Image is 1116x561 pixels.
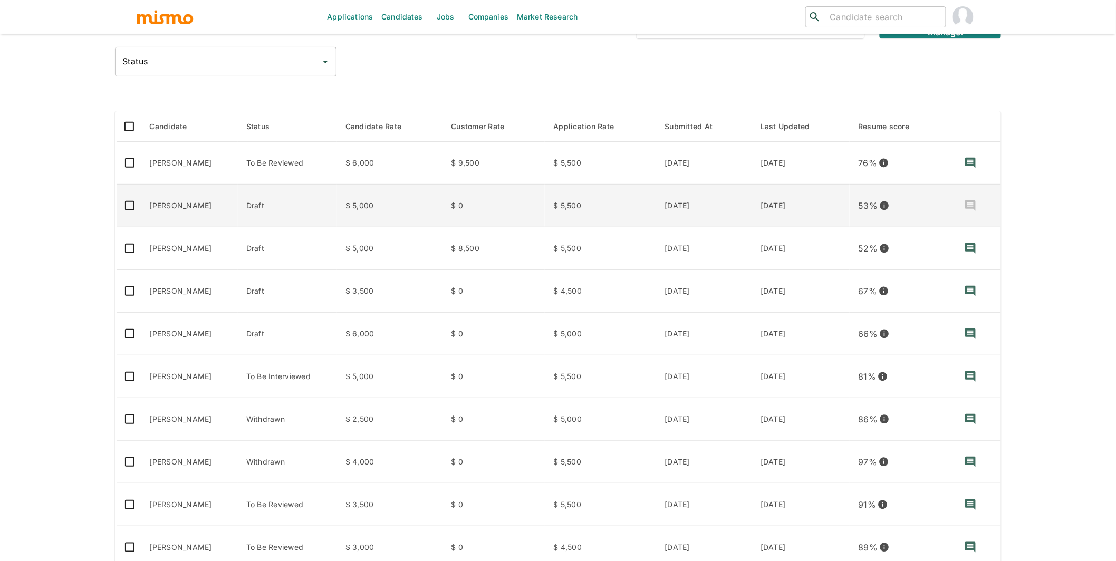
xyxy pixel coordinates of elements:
[958,321,983,346] button: recent-notes
[665,120,726,133] span: Submitted At
[545,441,656,483] td: $ 5,500
[752,398,850,441] td: [DATE]
[451,120,518,133] span: Customer Rate
[141,227,238,270] td: [PERSON_NAME]
[545,483,656,526] td: $ 5,500
[337,398,443,441] td: $ 2,500
[953,6,974,27] img: Carmen Vilachá
[246,120,284,133] span: Status
[656,227,752,270] td: [DATE]
[238,483,337,526] td: To Be Reviewed
[761,120,824,133] span: Last Updated
[545,185,656,227] td: $ 5,500
[442,185,545,227] td: $ 0
[318,54,333,69] button: Open
[958,150,983,176] button: recent-notes
[958,364,983,389] button: recent-notes
[825,9,941,24] input: Candidate search
[545,270,656,313] td: $ 4,500
[442,355,545,398] td: $ 0
[141,313,238,355] td: [PERSON_NAME]
[238,142,337,185] td: To Be Reviewed
[879,158,889,168] svg: View resume score details
[150,120,201,133] span: Candidate
[958,407,983,432] button: recent-notes
[141,185,238,227] td: [PERSON_NAME]
[238,313,337,355] td: Draft
[141,441,238,483] td: [PERSON_NAME]
[442,270,545,313] td: $ 0
[442,227,545,270] td: $ 8,500
[752,355,850,398] td: [DATE]
[337,185,443,227] td: $ 5,000
[858,198,878,213] p: 53 %
[656,355,752,398] td: [DATE]
[337,142,443,185] td: $ 6,000
[442,483,545,526] td: $ 0
[553,120,628,133] span: Application Rate
[858,412,878,427] p: 86 %
[136,9,194,25] img: logo
[656,270,752,313] td: [DATE]
[238,355,337,398] td: To Be Interviewed
[879,457,889,467] svg: View resume score details
[879,286,889,296] svg: View resume score details
[752,441,850,483] td: [DATE]
[337,313,443,355] td: $ 6,000
[545,355,656,398] td: $ 5,500
[545,142,656,185] td: $ 5,500
[656,185,752,227] td: [DATE]
[656,483,752,526] td: [DATE]
[141,483,238,526] td: [PERSON_NAME]
[879,243,890,254] svg: View resume score details
[879,328,890,339] svg: View resume score details
[141,398,238,441] td: [PERSON_NAME]
[879,414,890,424] svg: View resume score details
[752,313,850,355] td: [DATE]
[337,441,443,483] td: $ 4,000
[545,227,656,270] td: $ 5,500
[958,449,983,475] button: recent-notes
[958,193,983,218] button: recent-notes
[878,371,888,382] svg: View resume score details
[442,441,545,483] td: $ 0
[238,227,337,270] td: Draft
[656,441,752,483] td: [DATE]
[878,499,888,510] svg: View resume score details
[858,241,878,256] p: 52 %
[337,270,443,313] td: $ 3,500
[879,542,890,553] svg: View resume score details
[337,483,443,526] td: $ 3,500
[752,227,850,270] td: [DATE]
[238,441,337,483] td: Withdrawn
[958,535,983,560] button: recent-notes
[752,270,850,313] td: [DATE]
[141,270,238,313] td: [PERSON_NAME]
[858,454,877,469] p: 97 %
[545,313,656,355] td: $ 5,000
[337,227,443,270] td: $ 5,000
[958,236,983,261] button: recent-notes
[442,142,545,185] td: $ 9,500
[879,200,890,211] svg: View resume score details
[858,284,877,298] p: 67 %
[141,142,238,185] td: [PERSON_NAME]
[958,492,983,517] button: recent-notes
[656,142,752,185] td: [DATE]
[752,483,850,526] td: [DATE]
[141,355,238,398] td: [PERSON_NAME]
[238,185,337,227] td: Draft
[238,270,337,313] td: Draft
[337,355,443,398] td: $ 5,000
[656,313,752,355] td: [DATE]
[752,142,850,185] td: [DATE]
[656,398,752,441] td: [DATE]
[858,540,878,555] p: 89 %
[442,398,545,441] td: $ 0
[345,120,416,133] span: Candidate Rate
[958,278,983,304] button: recent-notes
[442,313,545,355] td: $ 0
[858,156,877,170] p: 76 %
[238,398,337,441] td: Withdrawn
[858,369,876,384] p: 81 %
